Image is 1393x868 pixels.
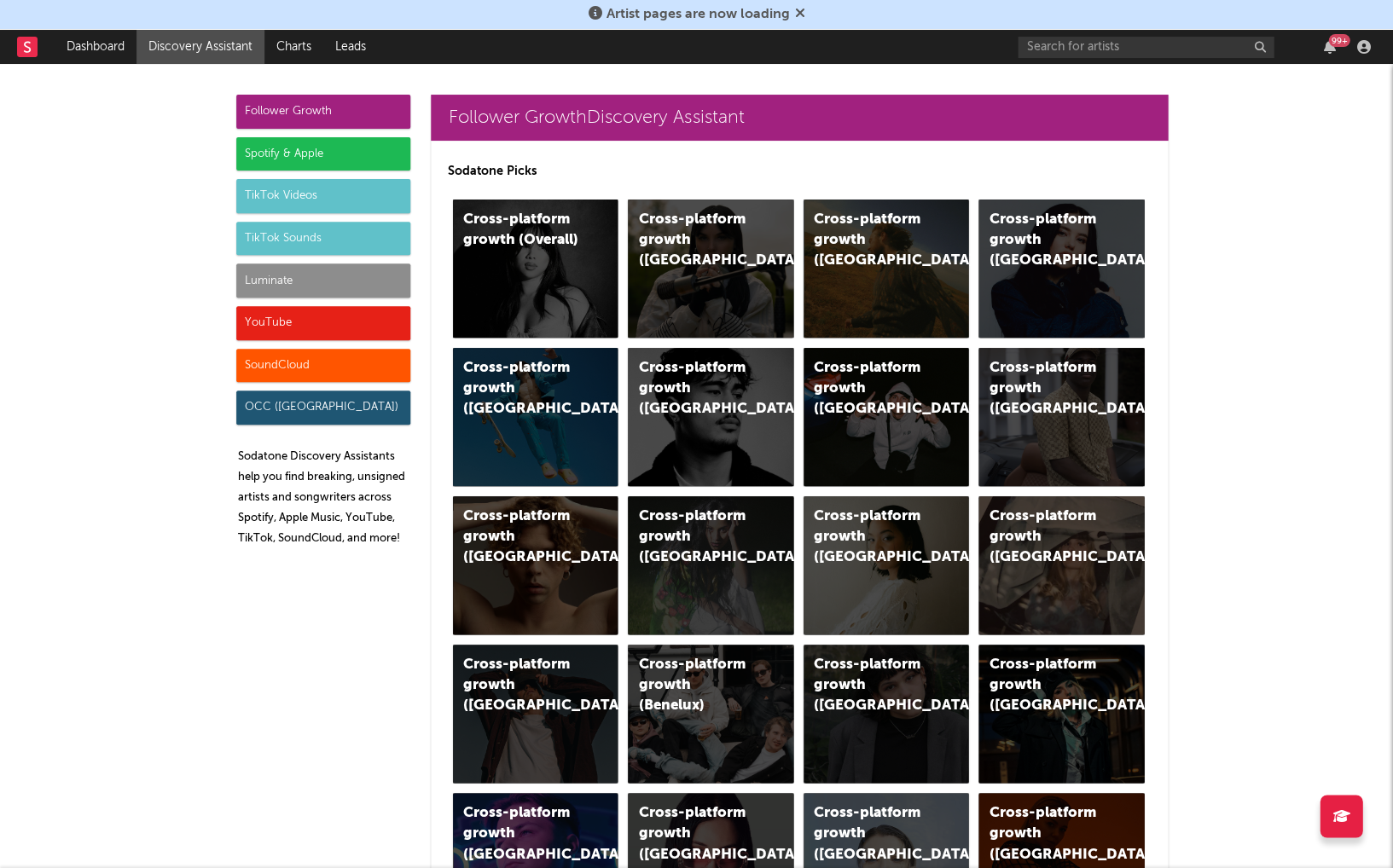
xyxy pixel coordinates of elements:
[638,210,754,271] div: Cross-platform growth ([GEOGRAPHIC_DATA])
[989,210,1105,271] div: Cross-platform growth ([GEOGRAPHIC_DATA])
[628,645,793,783] a: Cross-platform growth (Benelux)
[1323,40,1335,54] button: 99+
[448,161,1151,182] p: Sodatone Picks
[628,348,793,486] a: Cross-platform growth ([GEOGRAPHIC_DATA])
[989,358,1105,420] div: Cross-platform growth ([GEOGRAPHIC_DATA])
[453,645,618,783] a: Cross-platform growth ([GEOGRAPHIC_DATA])
[814,358,930,420] div: Cross-platform growth ([GEOGRAPHIC_DATA]/GSA)
[463,210,579,251] div: Cross-platform growth (Overall)
[323,30,378,64] a: Leads
[814,655,930,716] div: Cross-platform growth ([GEOGRAPHIC_DATA])
[638,655,754,716] div: Cross-platform growth (Benelux)
[453,348,618,486] a: Cross-platform growth ([GEOGRAPHIC_DATA])
[628,496,793,634] a: Cross-platform growth ([GEOGRAPHIC_DATA])
[236,306,410,340] div: YouTube
[814,210,930,271] div: Cross-platform growth ([GEOGRAPHIC_DATA])
[814,803,930,865] div: Cross-platform growth ([GEOGRAPHIC_DATA])
[795,8,805,21] span: Dismiss
[453,496,618,634] a: Cross-platform growth ([GEOGRAPHIC_DATA])
[264,30,323,64] a: Charts
[236,391,410,425] div: OCC ([GEOGRAPHIC_DATA])
[136,30,264,64] a: Discovery Assistant
[989,655,1105,716] div: Cross-platform growth ([GEOGRAPHIC_DATA])
[236,349,410,383] div: SoundCloud
[1018,37,1274,58] input: Search for artists
[238,447,410,549] p: Sodatone Discovery Assistants help you find breaking, unsigned artists and songwriters across Spo...
[978,645,1144,783] a: Cross-platform growth ([GEOGRAPHIC_DATA])
[638,358,754,420] div: Cross-platform growth ([GEOGRAPHIC_DATA])
[978,496,1144,634] a: Cross-platform growth ([GEOGRAPHIC_DATA])
[463,655,579,716] div: Cross-platform growth ([GEOGRAPHIC_DATA])
[989,803,1105,865] div: Cross-platform growth ([GEOGRAPHIC_DATA])
[236,95,410,129] div: Follower Growth
[978,200,1144,338] a: Cross-platform growth ([GEOGRAPHIC_DATA])
[804,496,969,634] a: Cross-platform growth ([GEOGRAPHIC_DATA])
[804,348,969,486] a: Cross-platform growth ([GEOGRAPHIC_DATA]/GSA)
[804,200,969,338] a: Cross-platform growth ([GEOGRAPHIC_DATA])
[978,348,1144,486] a: Cross-platform growth ([GEOGRAPHIC_DATA])
[236,179,410,213] div: TikTok Videos
[804,645,969,783] a: Cross-platform growth ([GEOGRAPHIC_DATA])
[463,358,579,420] div: Cross-platform growth ([GEOGRAPHIC_DATA])
[638,506,754,568] div: Cross-platform growth ([GEOGRAPHIC_DATA])
[236,222,410,256] div: TikTok Sounds
[55,30,136,64] a: Dashboard
[236,137,410,171] div: Spotify & Apple
[628,200,793,338] a: Cross-platform growth ([GEOGRAPHIC_DATA])
[236,263,410,298] div: Luminate
[463,803,579,865] div: Cross-platform growth ([GEOGRAPHIC_DATA])
[989,506,1105,568] div: Cross-platform growth ([GEOGRAPHIC_DATA])
[1328,34,1349,47] div: 99 +
[463,506,579,568] div: Cross-platform growth ([GEOGRAPHIC_DATA])
[607,8,790,21] span: Artist pages are now loading
[814,506,930,568] div: Cross-platform growth ([GEOGRAPHIC_DATA])
[453,200,618,338] a: Cross-platform growth (Overall)
[431,95,1168,141] a: Follower GrowthDiscovery Assistant
[638,803,754,865] div: Cross-platform growth ([GEOGRAPHIC_DATA])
